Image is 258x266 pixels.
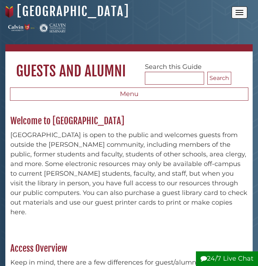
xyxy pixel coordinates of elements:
nav: breadcrumb [5,44,253,51]
button: Search [207,72,231,85]
p: [GEOGRAPHIC_DATA] is open to the public and welcomes guests from outside the [PERSON_NAME] commun... [10,130,248,217]
button: 24/7 Live Chat [196,251,258,266]
h2: Welcome to [GEOGRAPHIC_DATA] [7,115,252,127]
button: Menu [10,87,248,101]
button: Open the menu [232,6,247,19]
a: [GEOGRAPHIC_DATA] [17,4,129,19]
img: Calvin Theological Seminary [39,24,66,32]
h2: Access Overview [7,243,252,254]
h1: Guests and Alumni [5,51,253,80]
